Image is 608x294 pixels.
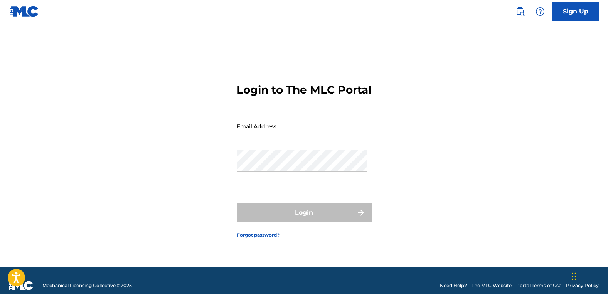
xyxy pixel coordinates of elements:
[536,7,545,16] img: help
[9,6,39,17] img: MLC Logo
[237,232,280,239] a: Forgot password?
[572,265,576,288] div: Drag
[512,4,528,19] a: Public Search
[566,282,599,289] a: Privacy Policy
[515,7,525,16] img: search
[237,83,371,97] h3: Login to The MLC Portal
[569,257,608,294] iframe: Chat Widget
[532,4,548,19] div: Help
[9,281,33,290] img: logo
[552,2,599,21] a: Sign Up
[516,282,561,289] a: Portal Terms of Use
[472,282,512,289] a: The MLC Website
[440,282,467,289] a: Need Help?
[42,282,132,289] span: Mechanical Licensing Collective © 2025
